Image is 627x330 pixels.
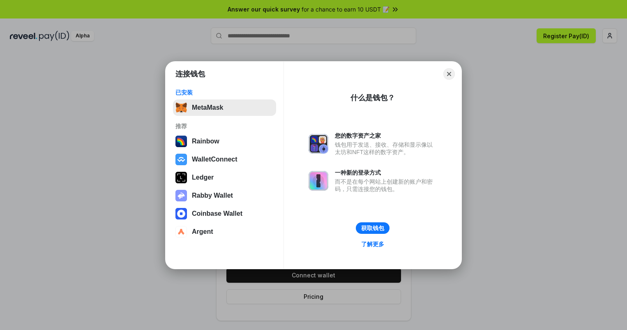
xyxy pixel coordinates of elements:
div: 获取钱包 [361,224,384,232]
img: svg+xml,%3Csvg%20xmlns%3D%22http%3A%2F%2Fwww.w3.org%2F2000%2Fsvg%22%20fill%3D%22none%22%20viewBox... [309,134,328,154]
div: 了解更多 [361,240,384,248]
div: Rainbow [192,138,219,145]
div: Ledger [192,174,214,181]
img: svg+xml,%3Csvg%20width%3D%2228%22%20height%3D%2228%22%20viewBox%3D%220%200%2028%2028%22%20fill%3D... [175,226,187,238]
a: 了解更多 [356,239,389,249]
button: Close [443,68,455,80]
img: svg+xml,%3Csvg%20width%3D%2228%22%20height%3D%2228%22%20viewBox%3D%220%200%2028%2028%22%20fill%3D... [175,154,187,165]
button: Rabby Wallet [173,187,276,204]
button: Coinbase Wallet [173,205,276,222]
img: svg+xml,%3Csvg%20fill%3D%22none%22%20height%3D%2233%22%20viewBox%3D%220%200%2035%2033%22%20width%... [175,102,187,113]
div: 已安装 [175,89,274,96]
img: svg+xml,%3Csvg%20width%3D%2228%22%20height%3D%2228%22%20viewBox%3D%220%200%2028%2028%22%20fill%3D... [175,208,187,219]
div: 推荐 [175,122,274,130]
div: WalletConnect [192,156,237,163]
button: MetaMask [173,99,276,116]
div: 您的数字资产之家 [335,132,437,139]
img: svg+xml,%3Csvg%20width%3D%22120%22%20height%3D%22120%22%20viewBox%3D%220%200%20120%20120%22%20fil... [175,136,187,147]
img: svg+xml,%3Csvg%20xmlns%3D%22http%3A%2F%2Fwww.w3.org%2F2000%2Fsvg%22%20width%3D%2228%22%20height%3... [175,172,187,183]
div: 什么是钱包？ [350,93,395,103]
div: 一种新的登录方式 [335,169,437,176]
button: Argent [173,224,276,240]
img: svg+xml,%3Csvg%20xmlns%3D%22http%3A%2F%2Fwww.w3.org%2F2000%2Fsvg%22%20fill%3D%22none%22%20viewBox... [175,190,187,201]
div: Rabby Wallet [192,192,233,199]
div: 钱包用于发送、接收、存储和显示像以太坊和NFT这样的数字资产。 [335,141,437,156]
div: Coinbase Wallet [192,210,242,217]
button: 获取钱包 [356,222,390,234]
h1: 连接钱包 [175,69,205,79]
div: Argent [192,228,213,235]
div: 而不是在每个网站上创建新的账户和密码，只需连接您的钱包。 [335,178,437,193]
button: Rainbow [173,133,276,150]
button: Ledger [173,169,276,186]
img: svg+xml,%3Csvg%20xmlns%3D%22http%3A%2F%2Fwww.w3.org%2F2000%2Fsvg%22%20fill%3D%22none%22%20viewBox... [309,171,328,191]
div: MetaMask [192,104,223,111]
button: WalletConnect [173,151,276,168]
